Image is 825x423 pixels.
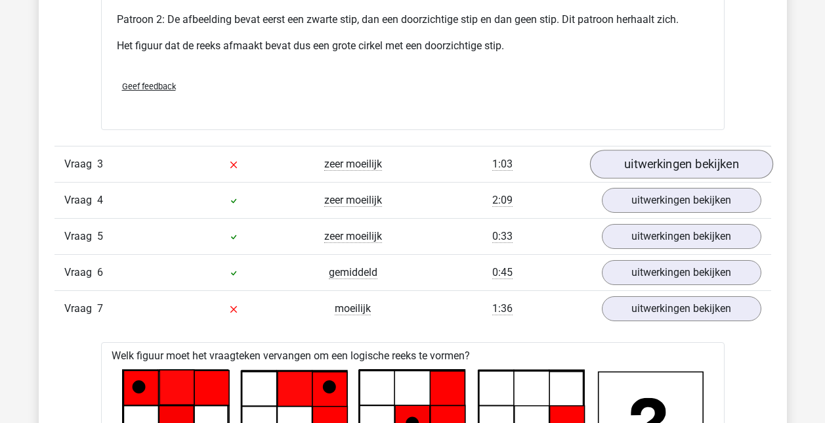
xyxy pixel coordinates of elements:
a: uitwerkingen bekijken [589,150,772,179]
span: moeilijk [335,302,371,315]
span: 7 [97,302,103,315]
p: Patroon 2: De afbeelding bevat eerst een zwarte stip, dan een doorzichtige stip en dan geen stip.... [117,12,709,28]
span: Vraag [64,156,97,172]
span: Geef feedback [122,81,176,91]
span: 0:45 [492,266,513,279]
span: 3 [97,158,103,170]
span: Vraag [64,301,97,317]
span: 4 [97,194,103,206]
span: Vraag [64,229,97,244]
span: 1:36 [492,302,513,315]
a: uitwerkingen bekijken [602,296,761,321]
span: 0:33 [492,230,513,243]
p: Het figuur dat de reeks afmaakt bevat dus een grote cirkel met een doorzichtige stip. [117,38,709,54]
a: uitwerkingen bekijken [602,224,761,249]
span: zeer moeilijk [324,158,382,171]
span: Vraag [64,265,97,280]
span: zeer moeilijk [324,230,382,243]
span: 5 [97,230,103,242]
span: 2:09 [492,194,513,207]
span: 1:03 [492,158,513,171]
span: 6 [97,266,103,278]
a: uitwerkingen bekijken [602,188,761,213]
span: gemiddeld [329,266,377,279]
span: Vraag [64,192,97,208]
a: uitwerkingen bekijken [602,260,761,285]
span: zeer moeilijk [324,194,382,207]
